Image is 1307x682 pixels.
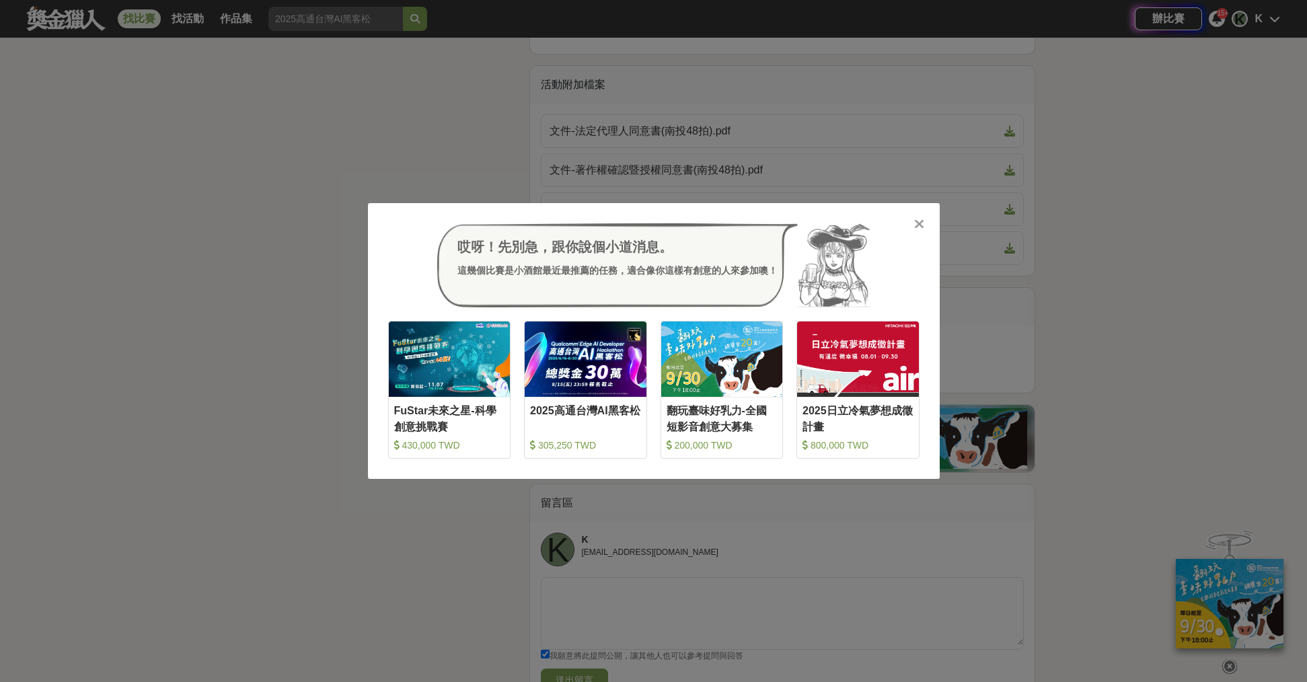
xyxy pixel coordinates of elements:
div: 430,000 TWD [394,439,505,452]
div: 哎呀！先別急，跟你說個小道消息。 [457,237,778,257]
div: 200,000 TWD [667,439,778,452]
img: Cover Image [797,321,919,396]
div: FuStar未來之星-科學創意挑戰賽 [394,403,505,433]
div: 800,000 TWD [802,439,913,452]
div: 2025日立冷氣夢想成徵計畫 [802,403,913,433]
div: 2025高通台灣AI黑客松 [530,403,641,433]
a: Cover Image翻玩臺味好乳力-全國短影音創意大募集 200,000 TWD [661,321,784,459]
a: Cover Image2025高通台灣AI黑客松 305,250 TWD [524,321,647,459]
div: 翻玩臺味好乳力-全國短影音創意大募集 [667,403,778,433]
div: 305,250 TWD [530,439,641,452]
img: Cover Image [525,321,646,396]
a: Cover Image2025日立冷氣夢想成徵計畫 800,000 TWD [796,321,920,459]
a: Cover ImageFuStar未來之星-科學創意挑戰賽 430,000 TWD [388,321,511,459]
img: Avatar [798,223,870,308]
img: Cover Image [389,321,511,396]
div: 這幾個比賽是小酒館最近最推薦的任務，適合像你這樣有創意的人來參加噢！ [457,264,778,278]
img: Cover Image [661,321,783,396]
